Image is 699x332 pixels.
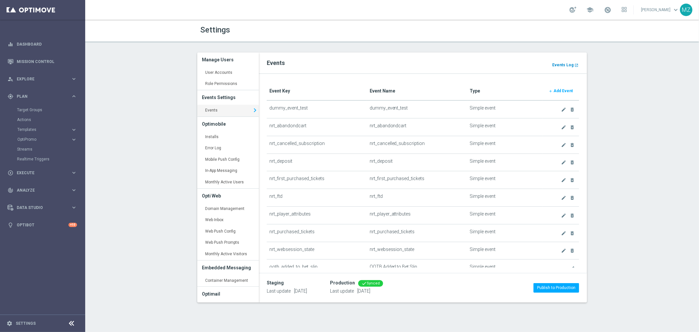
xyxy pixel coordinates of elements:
[570,160,575,165] i: delete_forever
[467,189,543,207] td: Simple event
[561,248,566,253] i: create
[267,206,367,224] td: nrt_player_attributes
[8,187,71,193] div: Analyze
[8,170,71,176] div: Execute
[367,189,467,207] td: nrt_ftd
[17,107,68,113] a: Target Groups
[267,242,367,259] td: nrt_websession_state
[367,224,467,242] td: nrt_purchased_tickets
[586,6,593,13] span: school
[570,213,575,218] i: delete_forever
[570,177,575,183] i: delete_forever
[71,170,77,176] i: keyboard_arrow_right
[17,147,68,152] a: Streams
[7,222,77,228] div: lightbulb Optibot +10
[17,188,71,192] span: Analyze
[8,170,13,176] i: play_circle_outline
[197,142,259,154] a: Error Log
[561,213,566,218] i: create
[68,223,77,227] div: +10
[17,137,64,141] span: OptiPromo
[17,137,71,141] div: OptiPromo
[17,216,68,234] a: Optibot
[549,89,553,93] i: add
[367,281,380,285] span: Synced
[17,128,64,132] span: Templates
[552,63,573,67] b: Events Log
[553,89,573,93] b: Add Event
[7,42,77,47] div: equalizer Dashboard
[8,35,77,53] div: Dashboard
[8,205,71,211] div: Data Studio
[330,288,383,294] p: Last update
[197,301,259,313] a: Subscription
[561,195,566,200] i: create
[267,280,284,286] div: Staging
[17,53,77,70] a: Mission Control
[202,260,254,275] h3: Embedded Messaging
[7,59,77,64] div: Mission Control
[17,105,85,115] div: Target Groups
[361,281,367,286] i: done
[202,90,254,105] h3: Events Settings
[201,25,387,35] h1: Settings
[17,35,77,53] a: Dashboard
[197,165,259,177] a: In-App Messaging
[367,82,467,100] th: Event Name
[17,144,85,154] div: Streams
[367,100,467,118] td: dummy_event_test
[197,176,259,188] a: Monthly Active Users
[467,154,543,171] td: Simple event
[467,206,543,224] td: Simple event
[8,76,71,82] div: Explore
[197,237,259,249] a: Web Push Prompts
[71,127,77,133] i: keyboard_arrow_right
[7,205,77,210] div: Data Studio keyboard_arrow_right
[202,117,254,131] h3: Optimobile
[467,224,543,242] td: Simple event
[267,154,367,171] td: nrt_deposit
[17,127,77,132] button: Templates keyboard_arrow_right
[71,76,77,82] i: keyboard_arrow_right
[467,118,543,136] td: Simple event
[8,222,13,228] i: lightbulb
[561,107,566,112] i: create
[467,136,543,154] td: Simple event
[7,76,77,82] button: person_search Explore keyboard_arrow_right
[267,136,367,154] td: nrt_cancelled_subscription
[267,118,367,136] td: nrt_abandondcart
[294,288,307,294] span: [DATE]
[570,266,575,271] i: create
[357,288,370,294] span: [DATE]
[672,6,679,13] span: keyboard_arrow_down
[8,41,13,47] i: equalizer
[17,137,77,142] button: OptiPromo keyboard_arrow_right
[467,242,543,259] td: Simple event
[561,231,566,236] i: create
[467,171,543,189] td: Simple event
[17,94,71,98] span: Plan
[267,259,367,277] td: ootb_added_to_bet_slip
[561,142,566,148] i: create
[197,78,259,90] a: Role Permissions
[17,206,71,210] span: Data Studio
[367,171,467,189] td: nrt_first_purchased_tickets
[570,195,575,200] i: delete_forever
[17,154,85,164] div: Realtime Triggers
[251,105,259,115] i: keyboard_arrow_right
[17,125,85,135] div: Templates
[202,52,254,67] h3: Manage Users
[7,94,77,99] button: gps_fixed Plan keyboard_arrow_right
[197,131,259,143] a: Installs
[71,187,77,193] i: keyboard_arrow_right
[197,248,259,260] a: Monthly Active Visitors
[367,242,467,259] td: nrt_websession_state
[197,105,259,116] a: Events
[367,154,467,171] td: nrt_deposit
[17,77,71,81] span: Explore
[71,93,77,99] i: keyboard_arrow_right
[8,93,13,99] i: gps_fixed
[680,4,692,16] div: MZ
